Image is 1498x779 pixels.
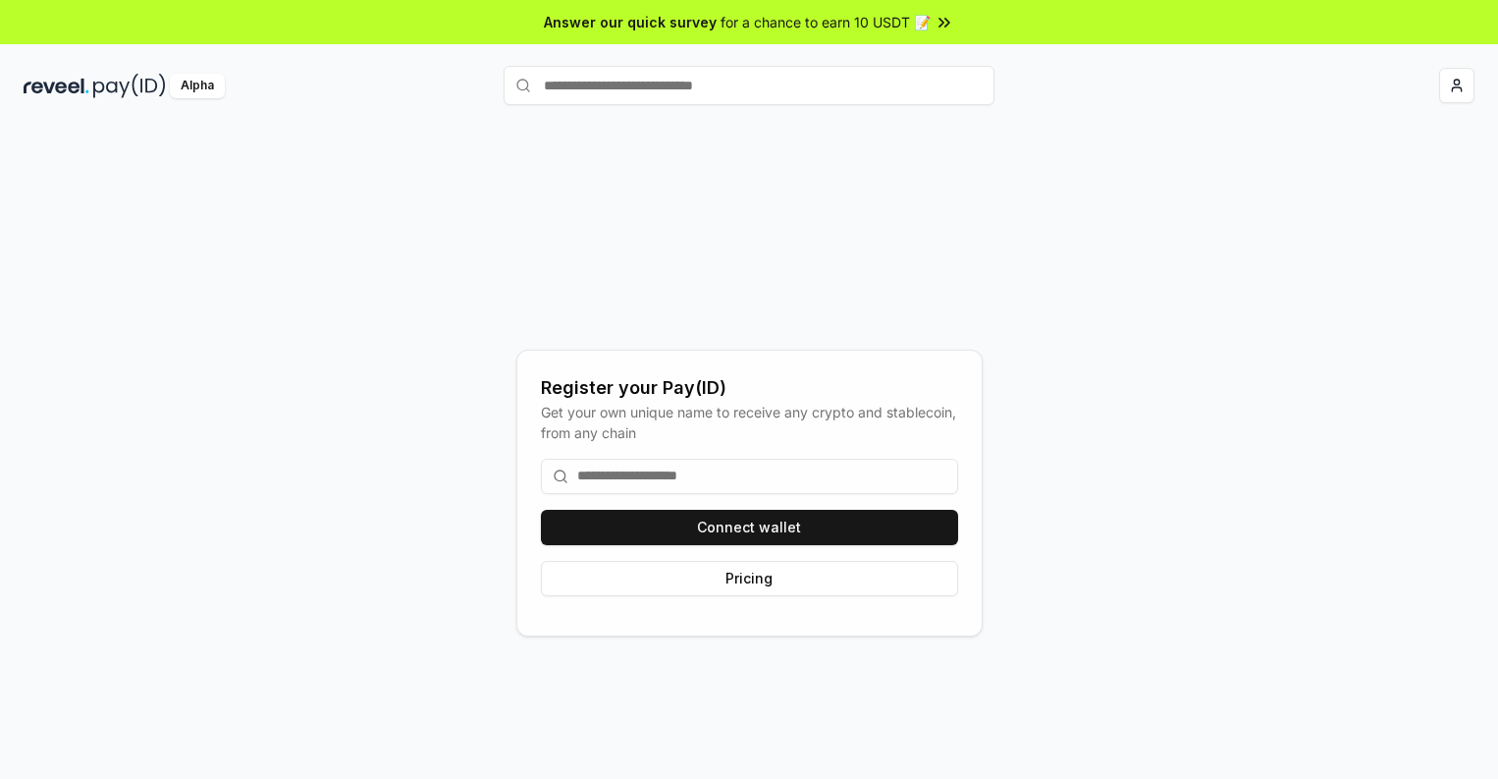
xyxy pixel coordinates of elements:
div: Get your own unique name to receive any crypto and stablecoin, from any chain [541,402,958,443]
span: Answer our quick survey [544,12,717,32]
span: for a chance to earn 10 USDT 📝 [721,12,931,32]
button: Pricing [541,561,958,596]
div: Alpha [170,74,225,98]
img: pay_id [93,74,166,98]
img: reveel_dark [24,74,89,98]
button: Connect wallet [541,510,958,545]
div: Register your Pay(ID) [541,374,958,402]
